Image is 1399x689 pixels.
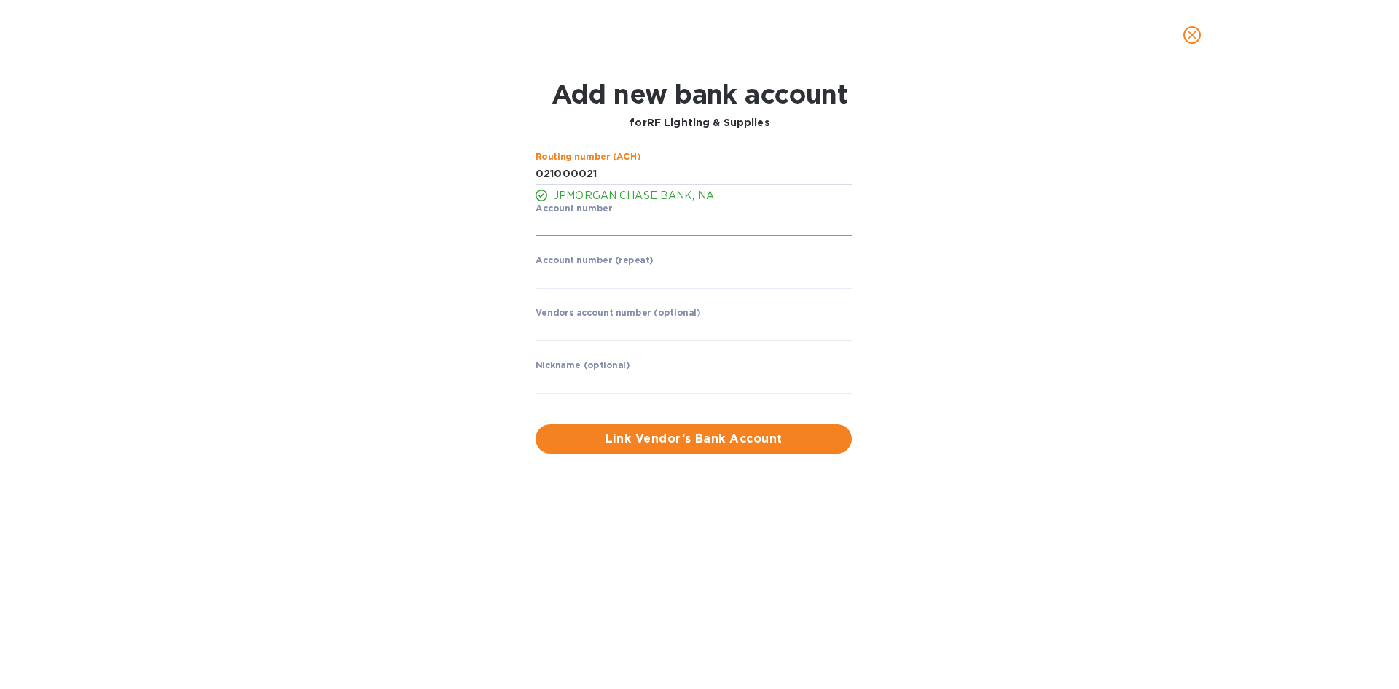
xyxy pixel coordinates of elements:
[536,362,630,370] label: Nickname (optional)
[552,79,848,109] h1: Add new bank account
[630,117,769,128] b: for RF Lighting & Supplies
[547,430,840,448] span: Link Vendor’s Bank Account
[536,257,654,265] label: Account number (repeat)
[536,309,700,318] label: Vendors account number (optional)
[536,204,612,213] label: Account number
[536,424,852,454] button: Link Vendor’s Bank Account
[553,188,852,203] p: JPMORGAN CHASE BANK, NA
[536,152,640,161] label: Routing number (ACH)
[1175,17,1210,52] button: close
